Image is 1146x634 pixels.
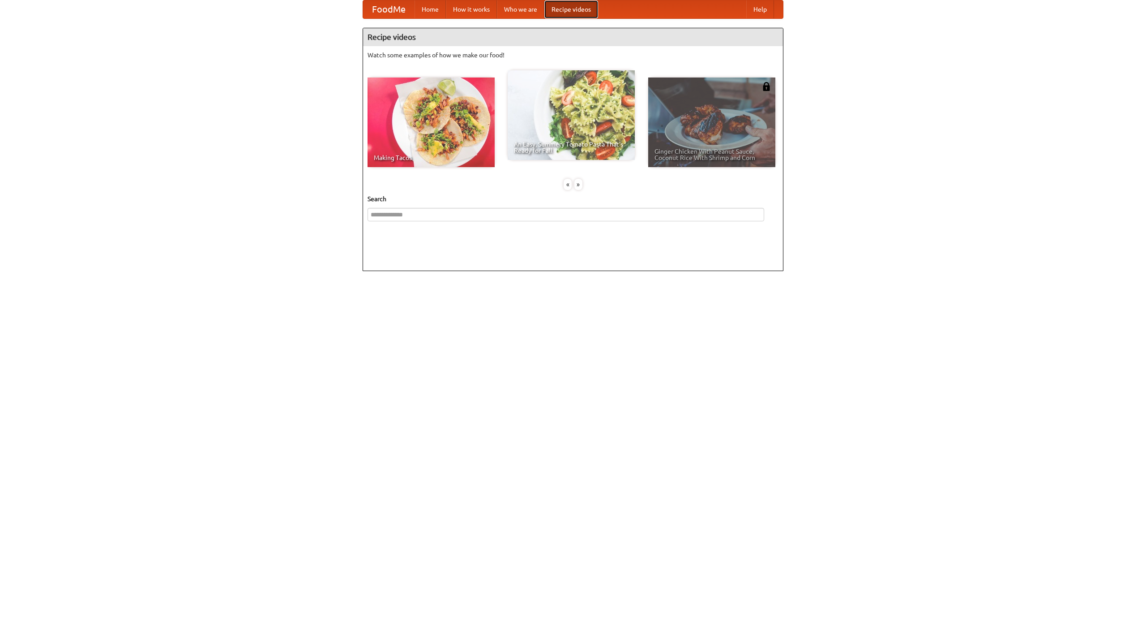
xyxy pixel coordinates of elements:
p: Watch some examples of how we make our food! [368,51,778,60]
span: An Easy, Summery Tomato Pasta That's Ready for Fall [514,141,629,154]
div: « [564,179,572,190]
a: How it works [446,0,497,18]
a: Recipe videos [544,0,598,18]
a: FoodMe [363,0,415,18]
a: Who we are [497,0,544,18]
h4: Recipe videos [363,28,783,46]
span: Making Tacos [374,155,488,161]
a: Help [746,0,774,18]
a: An Easy, Summery Tomato Pasta That's Ready for Fall [508,70,635,160]
a: Home [415,0,446,18]
div: » [574,179,582,190]
a: Making Tacos [368,78,495,167]
h5: Search [368,194,778,203]
img: 483408.png [762,82,771,91]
